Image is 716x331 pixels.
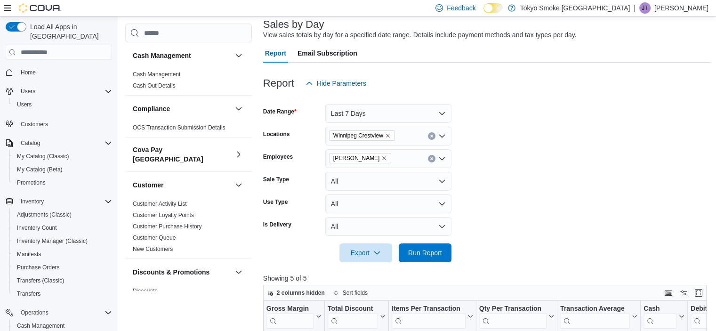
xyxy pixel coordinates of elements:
[9,163,116,176] button: My Catalog (Beta)
[428,155,435,162] button: Clear input
[2,85,116,98] button: Users
[17,264,60,271] span: Purchase Orders
[438,132,446,140] button: Open list of options
[447,3,475,13] span: Feedback
[479,305,546,314] div: Qty Per Transaction
[233,103,244,114] button: Compliance
[133,245,173,253] span: New Customers
[9,274,116,287] button: Transfers (Classic)
[133,288,158,294] a: Discounts
[265,44,286,63] span: Report
[21,309,48,316] span: Operations
[693,287,704,299] button: Enter fullscreen
[21,198,44,205] span: Inventory
[9,221,116,234] button: Inventory Count
[233,266,244,278] button: Discounts & Promotions
[133,180,163,190] h3: Customer
[263,19,324,30] h3: Sales by Day
[13,164,66,175] a: My Catalog (Beta)
[9,208,116,221] button: Adjustments (Classic)
[17,290,40,298] span: Transfers
[17,196,48,207] button: Inventory
[263,274,711,283] p: Showing 5 of 5
[17,179,46,186] span: Promotions
[520,2,630,14] p: Tokyo Smoke [GEOGRAPHIC_DATA]
[13,249,112,260] span: Manifests
[13,235,112,247] span: Inventory Manager (Classic)
[263,30,577,40] div: View sales totals by day for a specified date range. Details include payment methods and tax type...
[17,237,88,245] span: Inventory Manager (Classic)
[642,2,648,14] span: JT
[483,13,484,14] span: Dark Mode
[133,180,231,190] button: Customer
[133,267,209,277] h3: Discounts & Promotions
[392,305,466,314] div: Items Per Transaction
[560,305,630,314] div: Transaction Average
[17,67,40,78] a: Home
[328,305,378,314] div: Total Discount
[9,98,116,111] button: Users
[13,235,91,247] a: Inventory Manager (Classic)
[133,145,231,164] button: Cova Pay [GEOGRAPHIC_DATA]
[263,153,293,161] label: Employees
[133,223,202,230] span: Customer Purchase History
[663,287,674,299] button: Keyboard shortcuts
[13,288,44,299] a: Transfers
[125,69,252,95] div: Cash Management
[339,243,392,262] button: Export
[392,305,466,329] div: Items Per Transaction
[233,149,244,160] button: Cova Pay [GEOGRAPHIC_DATA]
[13,151,73,162] a: My Catalog (Classic)
[644,305,677,314] div: Cash
[13,177,49,188] a: Promotions
[133,212,194,218] a: Customer Loyalty Points
[13,164,112,175] span: My Catalog (Beta)
[483,3,503,13] input: Dark Mode
[2,306,116,319] button: Operations
[13,209,75,220] a: Adjustments (Classic)
[392,305,473,329] button: Items Per Transaction
[133,82,176,89] span: Cash Out Details
[381,155,387,161] button: Remove Nicole Rusnak from selection in this group
[17,250,41,258] span: Manifests
[325,217,451,236] button: All
[263,221,291,228] label: Is Delivery
[2,137,116,150] button: Catalog
[17,137,112,149] span: Catalog
[9,176,116,189] button: Promotions
[13,209,112,220] span: Adjustments (Classic)
[302,74,370,93] button: Hide Parameters
[263,198,288,206] label: Use Type
[479,305,546,329] div: Qty Per Transaction
[329,153,392,163] span: Nicole Rusnak
[264,287,329,299] button: 2 columns hidden
[13,99,112,110] span: Users
[17,119,52,130] a: Customers
[639,2,651,14] div: Jade Thiessen
[399,243,451,262] button: Run Report
[13,262,64,273] a: Purchase Orders
[438,155,446,162] button: Open list of options
[133,124,225,131] a: OCS Transaction Submission Details
[125,285,252,323] div: Discounts & Promotions
[333,131,383,140] span: Winnipeg Crestview
[2,195,116,208] button: Inventory
[17,118,112,129] span: Customers
[343,289,368,297] span: Sort fields
[17,153,69,160] span: My Catalog (Classic)
[266,305,321,329] button: Gross Margin
[133,71,180,78] a: Cash Management
[125,122,252,137] div: Compliance
[328,305,378,329] div: Total Discount
[9,150,116,163] button: My Catalog (Classic)
[277,289,325,297] span: 2 columns hidden
[26,22,112,41] span: Load All Apps in [GEOGRAPHIC_DATA]
[9,248,116,261] button: Manifests
[2,117,116,130] button: Customers
[345,243,386,262] span: Export
[328,305,386,329] button: Total Discount
[9,287,116,300] button: Transfers
[19,3,61,13] img: Cova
